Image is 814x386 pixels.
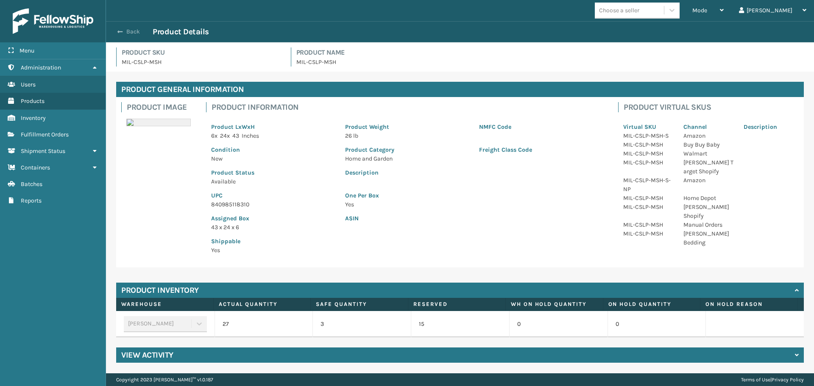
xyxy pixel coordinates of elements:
[211,191,335,200] p: UPC
[13,8,93,34] img: logo
[741,377,770,383] a: Terms of Use
[211,237,335,246] p: Shippable
[683,131,733,140] p: Amazon
[345,145,469,154] p: Product Category
[624,102,799,112] h4: Product Virtual SKUs
[121,350,173,360] h4: View Activity
[692,7,707,14] span: Mode
[509,311,608,337] td: 0
[623,158,673,167] p: MIL-CSLP-MSH
[741,373,804,386] div: |
[21,181,42,188] span: Batches
[211,200,335,209] p: 840985118310
[122,58,281,67] p: MIL-CSLP-MSH
[211,177,335,186] p: Available
[114,28,153,36] button: Back
[744,122,794,131] p: Description
[599,6,639,15] div: Choose a seller
[116,82,804,97] h4: Product General Information
[21,131,69,138] span: Fulfillment Orders
[623,122,673,131] p: Virtual SKU
[623,176,673,194] p: MIL-CSLP-MSH-S-NP
[419,320,502,328] p: 15
[683,229,733,247] p: [PERSON_NAME] Bedding
[511,300,598,308] label: WH On hold quantity
[242,132,259,139] span: Inches
[623,149,673,158] p: MIL-CSLP-MSH
[122,47,281,58] h4: Product SKU
[220,132,230,139] span: 24 x
[296,58,804,67] p: MIL-CSLP-MSH
[211,168,335,177] p: Product Status
[623,203,673,211] p: MIL-CSLP-MSH
[21,197,42,204] span: Reports
[683,122,733,131] p: Channel
[479,122,603,131] p: NMFC Code
[623,229,673,238] p: MIL-CSLP-MSH
[705,300,792,308] label: On Hold Reason
[116,373,213,386] p: Copyright 2023 [PERSON_NAME]™ v 1.0.187
[153,27,209,37] h3: Product Details
[316,300,403,308] label: Safe Quantity
[683,140,733,149] p: Buy Buy Baby
[21,97,45,105] span: Products
[121,285,199,295] h4: Product Inventory
[345,214,603,223] p: ASIN
[345,168,603,177] p: Description
[608,300,695,308] label: On Hold Quantity
[623,131,673,140] p: MIL-CSLP-MSH-S
[683,220,733,229] p: Manual Orders
[121,300,208,308] label: Warehouse
[21,147,65,155] span: Shipment Status
[312,311,411,337] td: 3
[296,47,804,58] h4: Product Name
[212,102,608,112] h4: Product Information
[608,311,706,337] td: 0
[211,223,335,232] p: 43 x 24 x 6
[479,145,603,154] p: Freight Class Code
[623,194,673,203] p: MIL-CSLP-MSH
[683,203,733,220] p: [PERSON_NAME] Shopify
[20,47,34,54] span: Menu
[215,311,313,337] td: 27
[683,176,733,185] p: Amazon
[345,154,469,163] p: Home and Garden
[21,81,36,88] span: Users
[211,154,335,163] p: New
[623,140,673,149] p: MIL-CSLP-MSH
[21,114,46,122] span: Inventory
[413,300,500,308] label: Reserved
[345,191,603,200] p: One Per Box
[683,149,733,158] p: Walmart
[211,214,335,223] p: Assigned Box
[211,122,335,131] p: Product LxWxH
[345,200,603,209] p: Yes
[772,377,804,383] a: Privacy Policy
[211,132,217,139] span: 6 x
[345,122,469,131] p: Product Weight
[127,102,196,112] h4: Product Image
[232,132,239,139] span: 43
[126,119,191,126] img: 51104088640_40f294f443_o-scaled-700x700.jpg
[219,300,306,308] label: Actual Quantity
[21,64,61,71] span: Administration
[683,158,733,176] p: [PERSON_NAME] Target Shopify
[345,132,358,139] span: 26 lb
[683,194,733,203] p: Home Depot
[211,246,335,255] p: Yes
[21,164,50,171] span: Containers
[623,220,673,229] p: MIL-CSLP-MSH
[211,145,335,154] p: Condition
